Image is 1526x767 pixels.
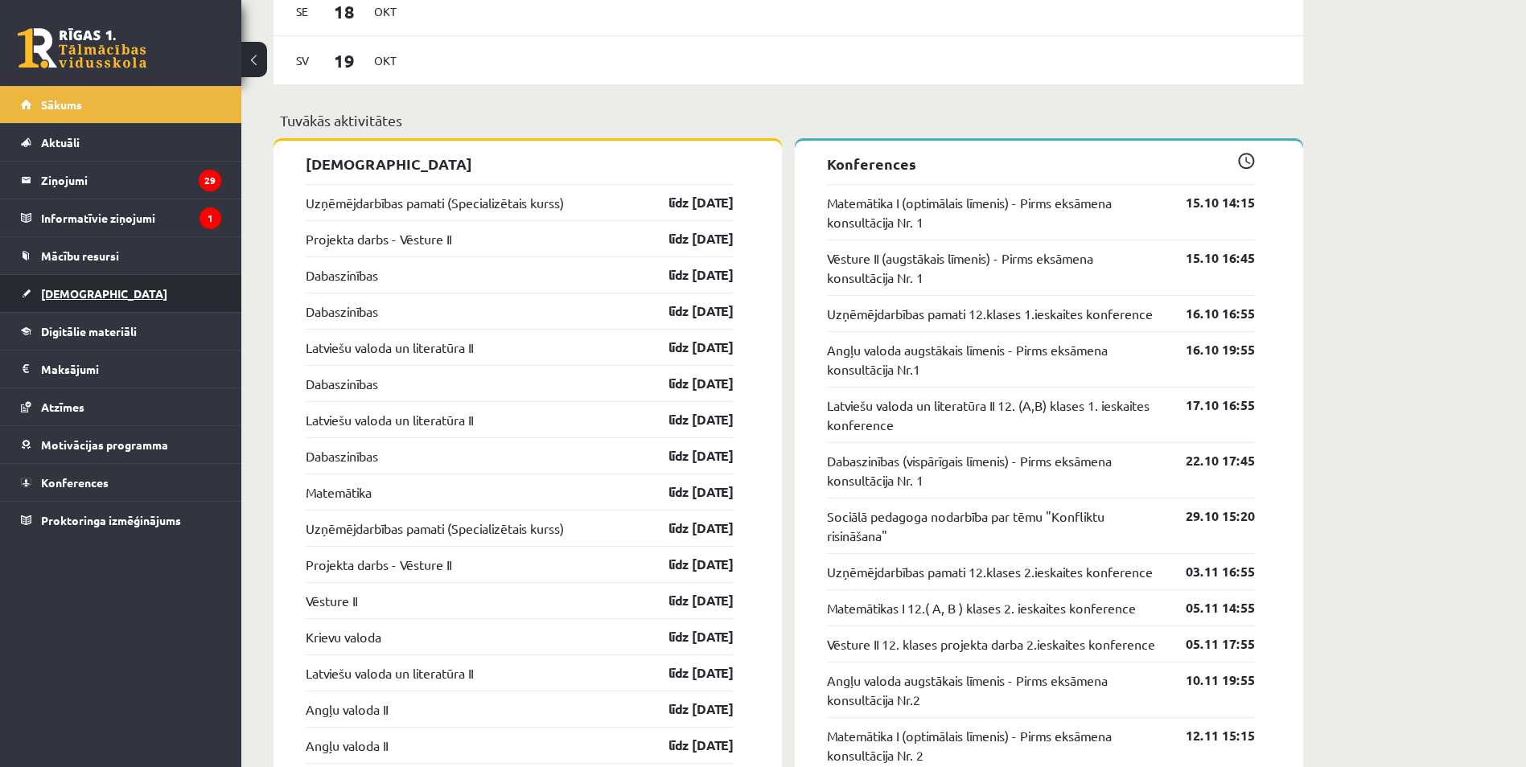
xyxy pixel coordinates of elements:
a: Uzņēmējdarbības pamati 12.klases 1.ieskaites konference [827,304,1153,323]
a: līdz [DATE] [640,265,734,285]
a: Angļu valoda augstākais līmenis - Pirms eksāmena konsultācija Nr.1 [827,340,1162,379]
a: Latviešu valoda un literatūra II [306,410,473,429]
p: Konferences [827,153,1255,174]
a: 05.11 14:55 [1162,598,1255,617]
a: Uzņēmējdarbības pamati (Specializētais kurss) [306,519,564,538]
a: 12.11 15:15 [1162,726,1255,745]
a: Uzņēmējdarbības pamati (Specializētais kurss) [306,193,564,212]
span: Sākums [41,97,82,112]
a: 03.11 16:55 [1162,562,1255,581]
a: Latviešu valoda un literatūra II 12. (A,B) klases 1. ieskaites konference [827,396,1162,434]
span: Proktoringa izmēģinājums [41,513,181,527]
a: Ziņojumi29 [21,162,221,199]
a: līdz [DATE] [640,193,734,212]
a: Dabaszinības [306,446,378,466]
a: līdz [DATE] [640,338,734,357]
a: līdz [DATE] [640,663,734,683]
p: Tuvākās aktivitātes [280,109,1297,131]
span: 19 [319,47,369,74]
span: Okt [368,48,402,73]
a: Matemātikas I 12.( A, B ) klases 2. ieskaites konference [827,598,1136,617]
a: Angļu valoda augstākais līmenis - Pirms eksāmena konsultācija Nr.2 [827,671,1162,709]
span: Atzīmes [41,400,84,414]
a: Latviešu valoda un literatūra II [306,338,473,357]
a: 15.10 14:15 [1162,193,1255,212]
span: Mācību resursi [41,248,119,263]
i: 1 [199,207,221,229]
legend: Ziņojumi [41,162,221,199]
a: Projekta darbs - Vēsture II [306,555,451,574]
a: līdz [DATE] [640,519,734,538]
a: līdz [DATE] [640,410,734,429]
a: līdz [DATE] [640,374,734,393]
a: 16.10 16:55 [1162,304,1255,323]
span: Konferences [41,475,109,490]
span: Motivācijas programma [41,437,168,452]
a: Vēsture II (augstākais līmenis) - Pirms eksāmena konsultācija Nr. 1 [827,248,1162,287]
a: 16.10 19:55 [1162,340,1255,359]
a: līdz [DATE] [640,591,734,610]
a: Informatīvie ziņojumi1 [21,199,221,236]
a: līdz [DATE] [640,627,734,646]
a: Maksājumi [21,351,221,388]
a: līdz [DATE] [640,446,734,466]
a: 17.10 16:55 [1162,396,1255,415]
a: 05.11 17:55 [1162,634,1255,654]
span: Digitālie materiāli [41,324,137,338]
a: Rīgas 1. Tālmācības vidusskola [18,28,146,68]
a: līdz [DATE] [640,555,734,574]
a: 15.10 16:45 [1162,248,1255,268]
a: Digitālie materiāli [21,313,221,350]
a: līdz [DATE] [640,482,734,502]
a: Motivācijas programma [21,426,221,463]
p: [DEMOGRAPHIC_DATA] [306,153,734,174]
a: 29.10 15:20 [1162,507,1255,526]
a: [DEMOGRAPHIC_DATA] [21,275,221,312]
a: 10.11 19:55 [1162,671,1255,690]
a: Proktoringa izmēģinājums [21,502,221,539]
a: Projekta darbs - Vēsture II [306,229,451,248]
a: Vēsture II [306,591,357,610]
a: Uzņēmējdarbības pamati 12.klases 2.ieskaites konference [827,562,1153,581]
i: 29 [199,170,221,191]
a: Krievu valoda [306,627,381,646]
a: līdz [DATE] [640,301,734,321]
a: Matemātika I (optimālais līmenis) - Pirms eksāmena konsultācija Nr. 2 [827,726,1162,765]
a: 22.10 17:45 [1162,451,1255,470]
a: Angļu valoda II [306,699,388,719]
a: Dabaszinības [306,374,378,393]
a: Matemātika I (optimālais līmenis) - Pirms eksāmena konsultācija Nr. 1 [827,193,1162,232]
a: Atzīmes [21,388,221,425]
span: [DEMOGRAPHIC_DATA] [41,286,167,301]
a: Konferences [21,464,221,501]
a: Latviešu valoda un literatūra II [306,663,473,683]
a: Sociālā pedagoga nodarbība par tēmu "Konfliktu risināšana" [827,507,1162,545]
a: Dabaszinības (vispārīgais līmenis) - Pirms eksāmena konsultācija Nr. 1 [827,451,1162,490]
a: Aktuāli [21,124,221,161]
span: Aktuāli [41,135,80,150]
a: Dabaszinības [306,301,378,321]
a: Vēsture II 12. klases projekta darba 2.ieskaites konference [827,634,1155,654]
a: Dabaszinības [306,265,378,285]
a: Sākums [21,86,221,123]
a: Matemātika [306,482,372,502]
a: līdz [DATE] [640,736,734,755]
legend: Informatīvie ziņojumi [41,199,221,236]
span: Sv [286,48,319,73]
a: Mācību resursi [21,237,221,274]
legend: Maksājumi [41,351,221,388]
a: līdz [DATE] [640,699,734,719]
a: Angļu valoda II [306,736,388,755]
a: līdz [DATE] [640,229,734,248]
